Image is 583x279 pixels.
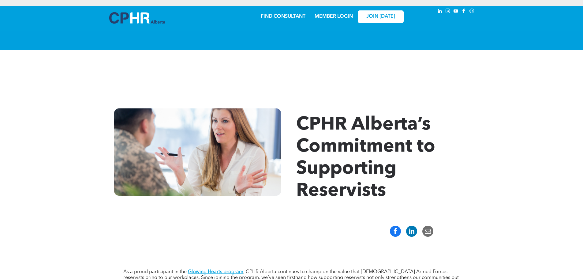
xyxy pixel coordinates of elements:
span: CPHR Alberta’s Commitment to Supporting Reservists [296,116,435,200]
a: Social network [469,8,475,16]
a: MEMBER LOGIN [315,14,353,19]
img: A blue and white logo for cp alberta [109,12,165,24]
a: linkedin [437,8,443,16]
span: As a proud participant in the [123,270,187,274]
span: JOIN [DATE] [366,14,395,20]
a: facebook [461,8,467,16]
a: youtube [453,8,459,16]
a: Glowing Hearts program [188,270,243,274]
a: JOIN [DATE] [358,10,404,23]
a: instagram [445,8,451,16]
a: FIND CONSULTANT [261,14,305,19]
